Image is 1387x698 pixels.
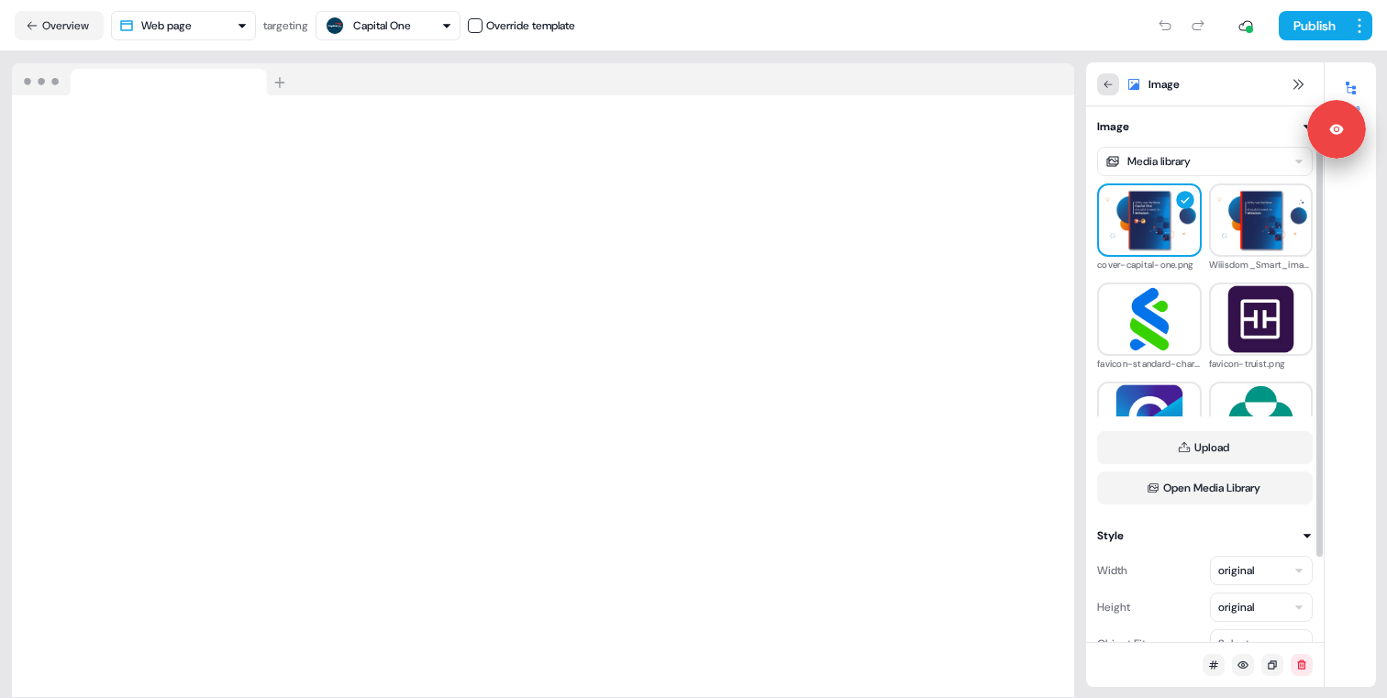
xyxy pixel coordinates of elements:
[1218,598,1254,616] div: original
[1097,526,1124,545] div: Style
[1097,431,1313,464] button: Upload
[316,11,460,40] button: Capital One
[1097,629,1146,659] div: Object Fit
[353,17,411,35] div: Capital One
[1210,629,1313,659] button: Select
[486,17,575,35] div: Override template
[1097,593,1130,622] div: Height
[1097,257,1202,273] div: cover-capital-one.png
[1209,356,1314,372] div: favicon-truist.png
[15,11,104,40] button: Overview
[1097,526,1313,545] button: Style
[1097,356,1202,372] div: favicon-standard-chartered.png
[1279,11,1347,40] button: Publish
[141,17,192,35] div: Web page
[1099,278,1200,360] img: favicon-standard-chartered.png
[1148,75,1180,94] span: Image
[12,63,294,96] img: Browser topbar
[1097,471,1313,504] button: Open Media Library
[1099,189,1200,251] img: cover-capital-one.png
[1209,257,1314,273] div: Wiiisdom_Smart_image.png
[1211,278,1312,360] img: favicon-truist.png
[1211,189,1312,251] img: Wiiisdom_Smart_image.png
[1127,152,1191,171] div: Media library
[1218,635,1249,653] div: Select
[1097,117,1313,136] button: Image
[1097,117,1129,136] div: Image
[1218,561,1254,580] div: original
[1097,556,1127,585] div: Width
[1325,73,1376,114] button: Edits
[263,17,308,35] div: targeting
